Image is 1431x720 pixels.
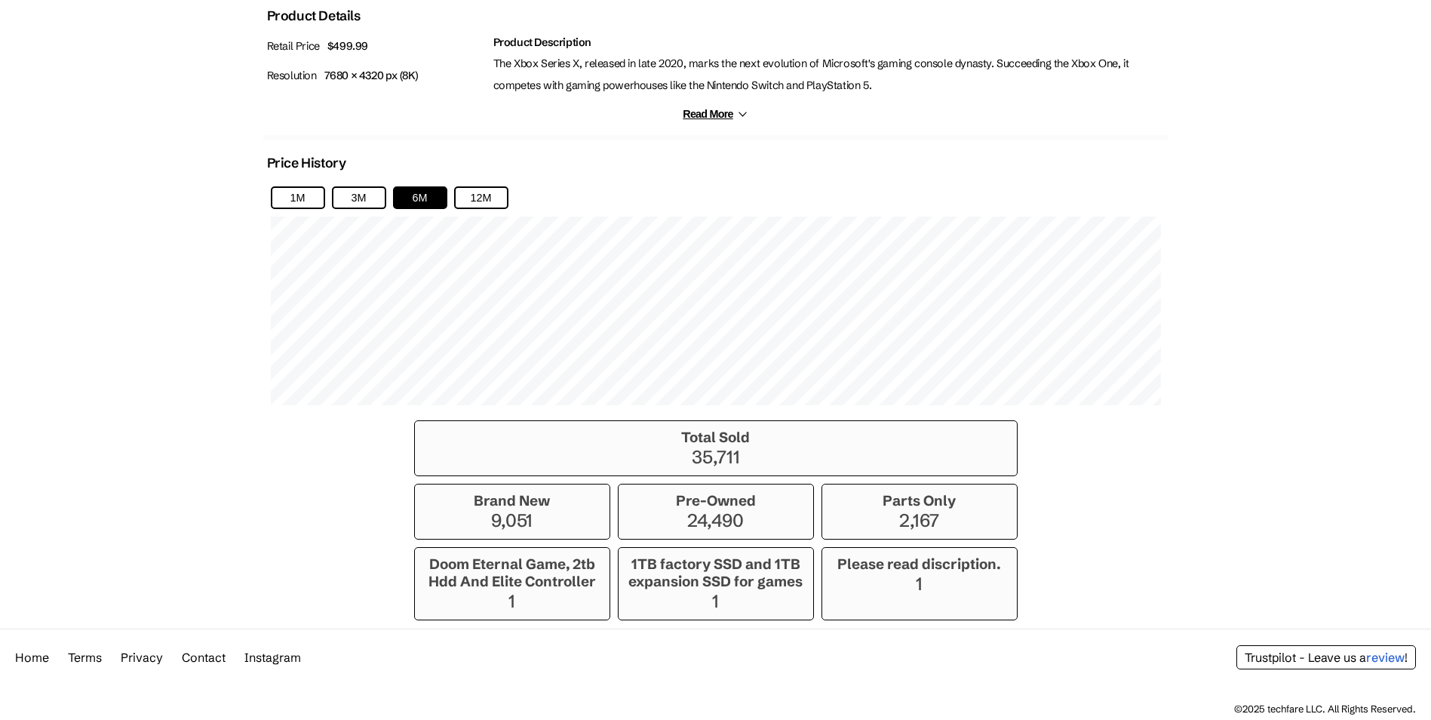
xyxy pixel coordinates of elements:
p: 24,490 [626,509,806,531]
button: Read More [683,108,748,121]
a: Instagram [244,650,301,665]
h3: Total Sold [422,429,1009,446]
h2: Product Details [267,8,361,24]
button: 6M [393,186,447,209]
button: 12M [454,186,508,209]
p: 2,167 [830,509,1009,531]
h3: Brand New [422,492,602,509]
h3: 1TB factory SSD and 1TB expansion SSD for games [626,555,806,590]
h2: Product Description [493,35,1165,49]
h3: Parts Only [830,492,1009,509]
h3: Doom Eternal Game, 2tb Hdd And Elite Controller [422,555,602,590]
p: The Xbox Series X, released in late 2020, marks the next evolution of Microsoft's gaming console ... [493,53,1165,97]
a: Privacy [121,650,163,665]
p: 9,051 [422,509,602,531]
p: 1 [626,590,806,612]
span: $499.99 [327,39,368,53]
button: 1M [271,186,325,209]
h2: Price History [267,155,346,171]
a: Terms [68,650,102,665]
a: Home [15,650,49,665]
p: 1 [422,590,602,612]
p: Resolution [267,65,486,87]
button: 3M [332,186,386,209]
h3: Please read discription. [830,555,1009,573]
a: Trustpilot - Leave us areview! [1245,650,1408,665]
div: ©2025 techfare LLC. All Rights Reserved. [1234,703,1416,715]
a: Contact [182,650,226,665]
p: 1 [830,573,1009,595]
span: review [1366,650,1405,665]
h3: Pre-Owned [626,492,806,509]
p: Retail Price [267,35,486,57]
span: 7680 × 4320 px (8K) [324,69,419,82]
p: 35,711 [422,446,1009,468]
